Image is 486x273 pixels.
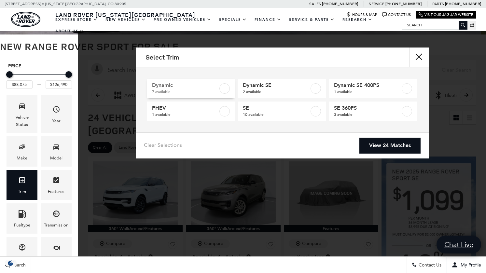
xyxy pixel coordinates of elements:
[51,14,102,25] a: EXPRESS STORE
[243,82,309,89] span: Dynamic SE
[322,1,358,7] a: [PHONE_NUMBER]
[6,69,72,89] div: Price
[417,262,441,268] span: Contact Us
[144,142,182,150] a: Clear Selections
[359,138,421,154] a: View 24 Matches
[18,242,26,255] span: Mileage
[41,237,72,267] div: EngineEngine
[329,79,417,98] a: Dynamic SE 400PS1 available
[7,170,37,200] div: TrimTrim
[41,136,72,167] div: ModelModel
[346,12,377,17] a: Hours & Map
[14,222,30,229] div: Fueltype
[18,175,26,188] span: Trim
[6,80,33,89] input: Minimum
[50,255,63,262] div: Engine
[51,25,88,37] a: About Us
[41,203,72,234] div: TransmissionTransmission
[52,117,61,125] div: Year
[334,89,400,95] span: 1 available
[432,2,444,6] span: Parts
[102,14,150,25] a: New Vehicles
[52,141,60,155] span: Model
[409,48,429,67] button: close
[6,71,13,78] div: Minimum Price
[238,79,326,98] a: Dynamic SE2 available
[402,21,467,29] input: Search
[334,105,400,111] span: SE 360PS
[51,14,402,37] nav: Main Navigation
[7,95,37,133] div: VehicleVehicle Status
[437,236,481,253] a: Chat Live
[441,240,477,249] span: Chat Live
[243,89,309,95] span: 2 available
[18,208,26,222] span: Fueltype
[215,14,251,25] a: Specials
[385,1,422,7] a: [PHONE_NUMBER]
[52,208,60,222] span: Transmission
[3,260,18,266] section: Click to Open Cookie Consent Modal
[419,12,473,17] a: Visit Our Jaguar Website
[152,82,218,89] span: Dynamic
[51,11,199,19] a: Land Rover [US_STATE][GEOGRAPHIC_DATA]
[18,141,26,155] span: Make
[382,12,411,17] a: Contact Us
[369,2,384,6] span: Service
[52,175,60,188] span: Features
[146,54,179,61] h2: Select Trim
[41,170,72,200] div: FeaturesFeatures
[329,102,417,121] a: SE 360PS3 available
[50,155,62,162] div: Model
[46,80,72,89] input: Maximum
[55,11,195,19] span: Land Rover [US_STATE][GEOGRAPHIC_DATA]
[251,14,285,25] a: Finance
[48,188,64,195] div: Features
[152,111,218,118] span: 1 available
[285,14,339,25] a: Service & Parts
[238,102,326,121] a: SE10 available
[458,262,481,268] span: My Profile
[65,71,72,78] div: Maximum Price
[14,255,30,262] div: Mileage
[243,105,309,111] span: SE
[41,95,72,133] div: YearYear
[334,111,400,118] span: 3 available
[18,188,26,195] div: Trim
[8,63,70,69] h5: Price
[52,242,60,255] span: Engine
[17,155,27,162] div: Make
[339,14,376,25] a: Research
[18,100,26,114] span: Vehicle
[147,79,235,98] a: Dynamic7 available
[7,237,37,267] div: MileageMileage
[447,257,486,273] button: Open user profile menu
[5,2,126,6] a: [STREET_ADDRESS] • [US_STATE][GEOGRAPHIC_DATA], CO 80905
[152,105,218,111] span: PHEV
[11,12,40,27] img: Land Rover
[3,260,18,266] img: Opt-Out Icon
[11,114,33,128] div: Vehicle Status
[243,111,309,118] span: 10 available
[445,1,481,7] a: [PHONE_NUMBER]
[150,14,215,25] a: Pre-Owned Vehicles
[11,12,40,27] a: land-rover
[7,203,37,234] div: FueltypeFueltype
[44,222,68,229] div: Transmission
[147,102,235,121] a: PHEV1 available
[334,82,400,89] span: Dynamic SE 400PS
[7,136,37,167] div: MakeMake
[52,104,60,117] span: Year
[152,89,218,95] span: 7 available
[309,2,321,6] span: Sales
